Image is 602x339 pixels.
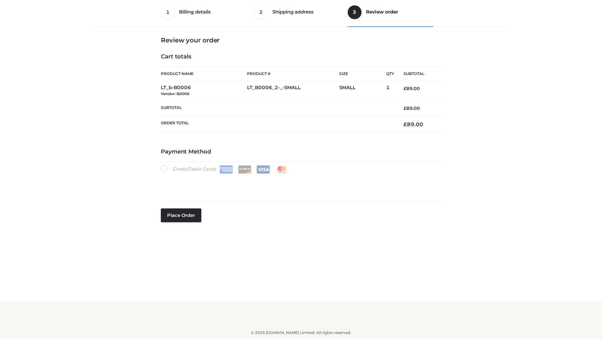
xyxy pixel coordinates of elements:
img: Discover [238,165,251,174]
th: Size [339,67,383,81]
th: Product Name [161,67,247,81]
td: LT_B0006_2-_-SMALL [247,81,339,101]
div: © 2025 [DOMAIN_NAME] Limited. All rights reserved. [93,330,509,336]
small: Vendor: B0006 [161,91,189,96]
th: Order Total [161,116,394,133]
span: £ [404,105,406,111]
label: Credit/Debit Cards [161,165,289,174]
bdi: 89.00 [404,86,420,91]
bdi: 89.00 [404,121,423,127]
iframe: Secure payment input frame [160,172,440,195]
img: Mastercard [275,165,288,174]
th: Qty [386,67,394,81]
h3: Review your order [161,36,441,44]
span: £ [404,121,407,127]
button: Place order [161,208,201,222]
span: £ [404,86,406,91]
h4: Cart totals [161,53,441,60]
td: 1 [386,81,394,101]
bdi: 89.00 [404,105,420,111]
img: Amex [219,165,233,174]
td: SMALL [339,81,386,101]
th: Product # [247,67,339,81]
h4: Payment Method [161,148,441,155]
img: Visa [256,165,270,174]
td: LT_b-B0006 [161,81,247,101]
th: Subtotal [161,100,394,116]
th: Subtotal [394,67,441,81]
